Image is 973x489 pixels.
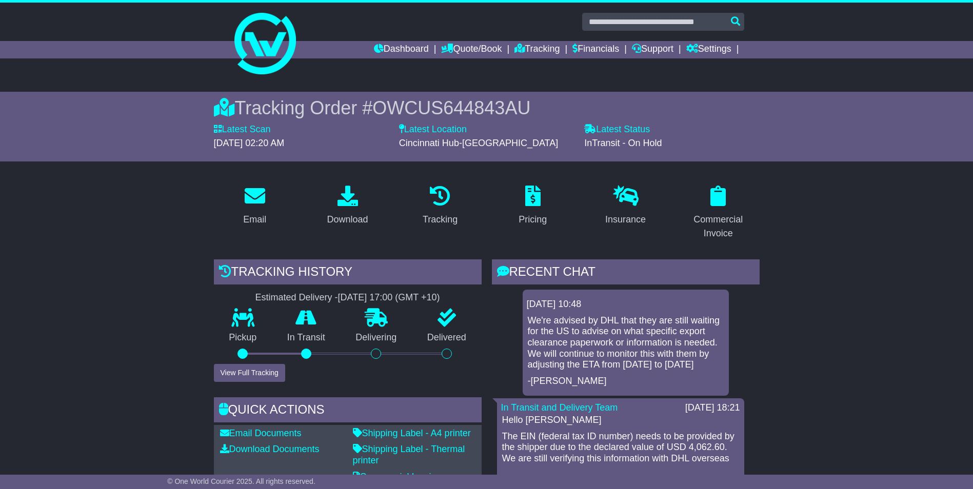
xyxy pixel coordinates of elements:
[416,182,464,230] a: Tracking
[501,402,618,413] a: In Transit and Delivery Team
[353,472,441,482] a: Commercial Invoice
[492,259,760,287] div: RECENT CHAT
[243,213,266,227] div: Email
[214,259,482,287] div: Tracking history
[423,213,458,227] div: Tracking
[399,124,467,135] label: Latest Location
[441,41,502,58] a: Quote/Book
[272,332,341,343] p: In Transit
[527,299,725,310] div: [DATE] 10:48
[519,213,547,227] div: Pricing
[341,332,412,343] p: Delivering
[686,41,731,58] a: Settings
[599,182,652,230] a: Insurance
[214,124,271,135] label: Latest Scan
[605,213,646,227] div: Insurance
[677,182,760,244] a: Commercial Invoice
[214,292,482,303] div: Estimated Delivery -
[514,41,560,58] a: Tracking
[584,138,662,148] span: InTransit - On Hold
[528,376,724,387] p: -[PERSON_NAME]
[412,332,482,343] p: Delivered
[512,182,553,230] a: Pricing
[374,41,429,58] a: Dashboard
[502,415,739,426] p: Hello [PERSON_NAME]
[338,292,440,303] div: [DATE] 17:00 (GMT +10)
[220,444,320,454] a: Download Documents
[236,182,273,230] a: Email
[353,444,465,465] a: Shipping Label - Thermal printer
[353,428,471,438] a: Shipping Label - A4 printer
[214,332,272,343] p: Pickup
[372,97,530,118] span: OWCUS644843AU
[502,431,739,464] p: The EIN (federal tax ID number) needs to be provided by the shipper due to the declared value of ...
[685,402,740,414] div: [DATE] 18:21
[327,213,368,227] div: Download
[572,41,619,58] a: Financials
[214,97,760,119] div: Tracking Order #
[214,397,482,425] div: Quick Actions
[684,213,753,240] div: Commercial Invoice
[528,315,724,371] p: We're advised by DHL that they are still waiting for the US to advise on what specific export cle...
[220,428,302,438] a: Email Documents
[167,477,315,485] span: © One World Courier 2025. All rights reserved.
[214,364,285,382] button: View Full Tracking
[584,124,650,135] label: Latest Status
[632,41,673,58] a: Support
[214,138,285,148] span: [DATE] 02:20 AM
[320,182,374,230] a: Download
[399,138,558,148] span: Cincinnati Hub-[GEOGRAPHIC_DATA]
